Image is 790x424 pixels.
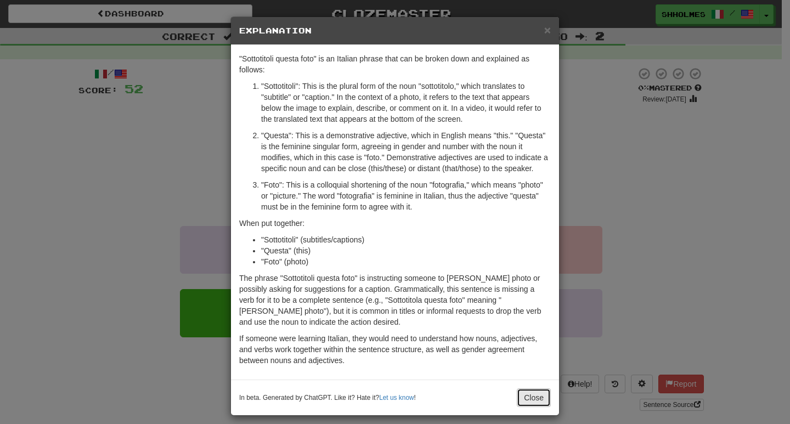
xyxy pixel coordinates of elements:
[261,245,551,256] li: "Questa" (this)
[261,256,551,267] li: "Foto" (photo)
[379,394,414,402] a: Let us know
[261,179,551,212] p: "Foto": This is a colloquial shortening of the noun "fotografia," which means "photo" or "picture...
[261,81,551,125] p: "Sottotitoli": This is the plural form of the noun "sottotitolo," which translates to "subtitle" ...
[544,24,551,36] button: Close
[239,25,551,36] h5: Explanation
[239,393,416,403] small: In beta. Generated by ChatGPT. Like it? Hate it? !
[239,273,551,327] p: The phrase "Sottotitoli questa foto" is instructing someone to [PERSON_NAME] photo or possibly as...
[239,333,551,366] p: If someone were learning Italian, they would need to understand how nouns, adjectives, and verbs ...
[261,130,551,174] p: "Questa": This is a demonstrative adjective, which in English means "this." "Questa" is the femin...
[239,218,551,229] p: When put together:
[517,388,551,407] button: Close
[544,24,551,36] span: ×
[239,53,551,75] p: "Sottotitoli questa foto" is an Italian phrase that can be broken down and explained as follows:
[261,234,551,245] li: "Sottotitoli" (subtitles/captions)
